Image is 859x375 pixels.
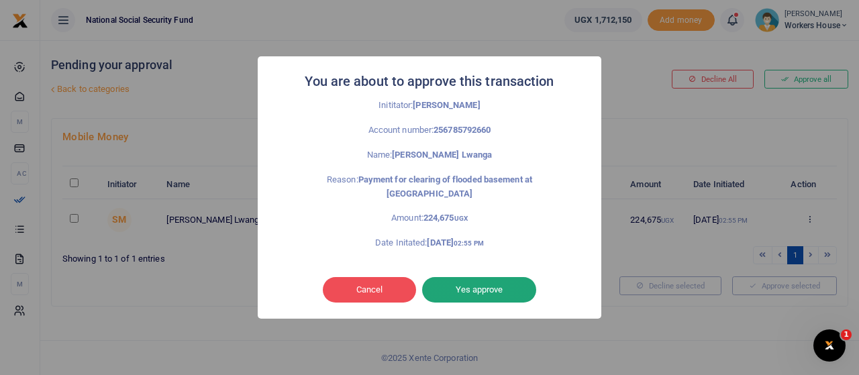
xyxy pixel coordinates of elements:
iframe: Intercom live chat [813,329,846,362]
p: Name: [287,148,572,162]
h2: You are about to approve this transaction [305,70,554,93]
span: 1 [841,329,852,340]
p: Reason: [287,173,572,201]
strong: [PERSON_NAME] Lwanga [392,150,492,160]
p: Amount: [287,211,572,225]
small: UGX [454,215,468,222]
strong: [DATE] [427,237,483,248]
p: Account number: [287,123,572,138]
button: Cancel [323,277,416,303]
strong: 224,675 [423,213,468,223]
p: Inititator: [287,99,572,113]
small: 02:55 PM [454,239,484,247]
button: Yes approve [422,277,536,303]
strong: 256785792660 [434,125,491,135]
p: Date Initated: [287,236,572,250]
strong: Payment for clearing of flooded basement at [GEOGRAPHIC_DATA] [358,174,532,199]
strong: [PERSON_NAME] [413,100,480,110]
